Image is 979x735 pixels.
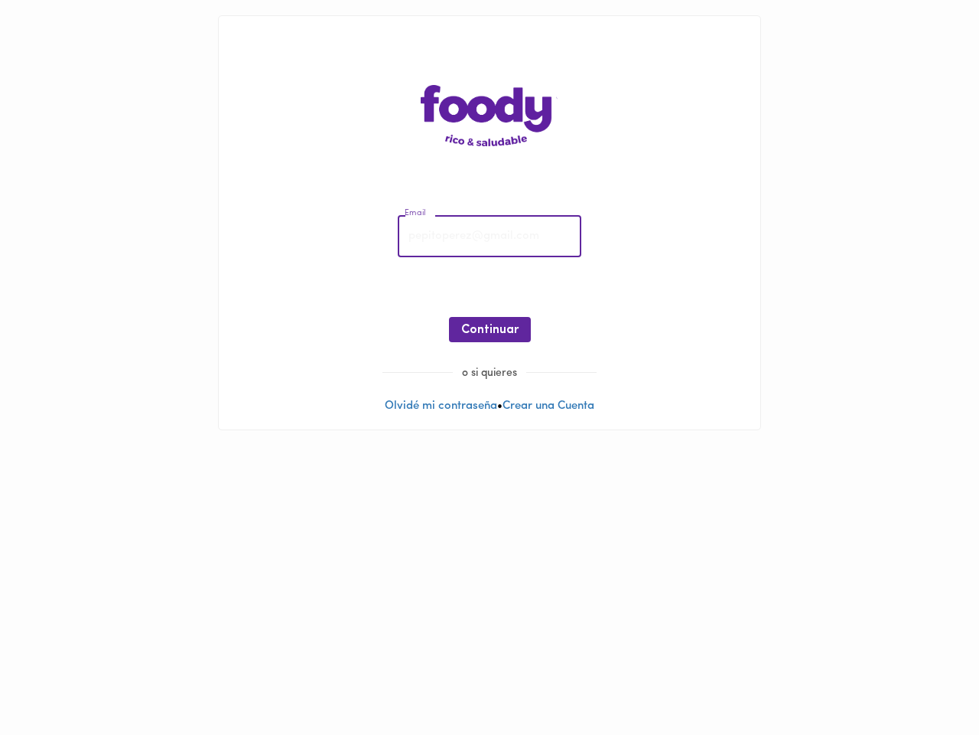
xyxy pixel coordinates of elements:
[503,400,594,412] a: Crear una Cuenta
[449,317,531,342] button: Continuar
[398,216,581,258] input: pepitoperez@gmail.com
[453,367,526,379] span: o si quieres
[385,400,497,412] a: Olvidé mi contraseña
[421,85,558,146] img: logo-main-page.png
[219,16,760,430] div: •
[890,646,964,720] iframe: Messagebird Livechat Widget
[461,323,519,338] span: Continuar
